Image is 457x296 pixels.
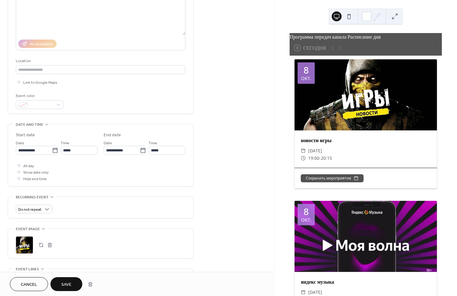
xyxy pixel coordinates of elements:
[16,140,24,146] span: Date
[295,137,437,144] div: новости игры
[23,176,47,182] span: Hide end time
[301,76,311,81] div: окт.
[23,169,49,176] span: Show date only
[16,132,35,138] div: Start date
[16,58,184,64] div: Location
[301,174,364,182] button: Сохранить мероприятие
[104,132,121,138] div: End date
[295,278,437,285] div: яндекс музыка
[290,33,442,40] div: Программа передач канала Расписание дня
[301,289,306,296] div: ​
[149,140,157,146] span: Time
[308,154,319,162] span: 19:00
[16,194,49,201] span: Recurring event
[50,277,82,291] button: Save
[61,281,71,288] span: Save
[61,140,69,146] span: Time
[23,163,34,169] span: All day
[301,147,306,154] div: ​
[321,154,332,162] span: 20:15
[304,207,309,216] div: 8
[16,266,39,273] span: Event links
[23,79,57,86] span: Link to Google Maps
[16,226,40,232] span: Event image
[301,218,311,222] div: окт.
[16,93,62,99] div: Event color
[10,277,48,291] button: Cancel
[308,289,322,296] span: [DATE]
[301,154,306,162] div: ​
[104,140,112,146] span: Date
[16,121,43,128] span: Date and time
[18,206,41,213] span: Do not repeat
[21,281,37,288] span: Cancel
[319,154,321,162] span: -
[308,147,322,154] span: [DATE]
[16,236,33,254] div: ;
[304,66,309,75] div: 8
